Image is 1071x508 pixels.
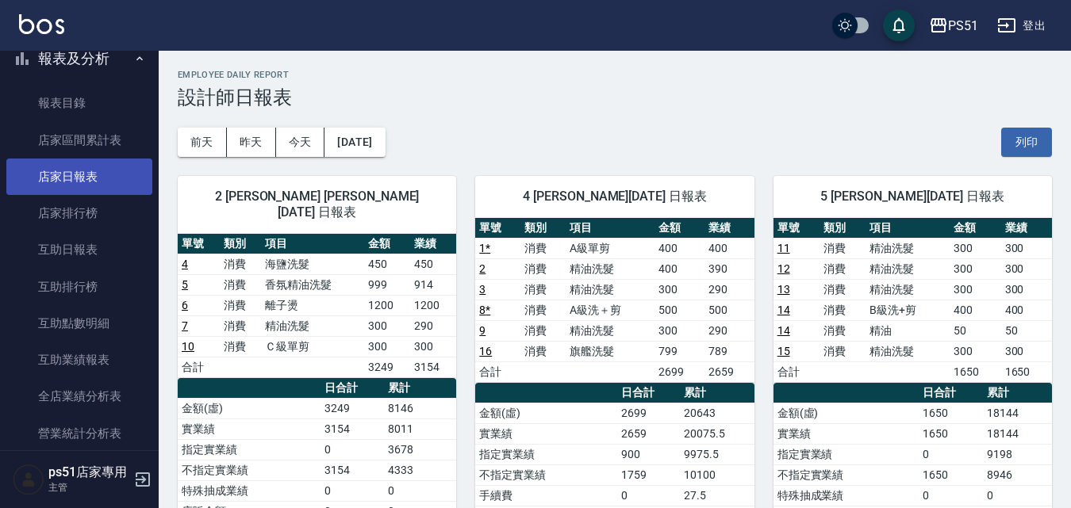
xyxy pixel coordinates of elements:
[220,274,262,295] td: 消費
[410,274,456,295] td: 914
[820,341,866,361] td: 消費
[6,195,152,231] a: 店家排行榜
[566,320,654,341] td: 精油洗髮
[6,305,152,342] a: 互助點數明細
[261,234,364,254] th: 項目
[773,485,919,506] td: 特殊抽成業績
[773,444,919,464] td: 指定實業績
[1001,128,1052,157] button: 列印
[384,398,457,418] td: 8146
[19,14,64,34] img: Logo
[321,439,384,460] td: 0
[919,464,983,485] td: 1650
[475,218,754,383] table: a dense table
[950,238,1000,258] td: 300
[6,378,152,414] a: 全店業績分析表
[948,16,978,36] div: PS51
[950,279,1000,300] td: 300
[866,218,950,239] th: 項目
[773,403,919,423] td: 金額(虛)
[950,361,1000,382] td: 1650
[364,234,410,254] th: 金額
[178,234,456,378] table: a dense table
[983,423,1052,444] td: 18144
[178,234,220,254] th: 單號
[321,460,384,480] td: 3154
[520,218,566,239] th: 類別
[1001,341,1052,361] td: 300
[773,464,919,485] td: 不指定實業績
[475,361,520,382] td: 合計
[1001,218,1052,239] th: 業績
[777,345,790,357] a: 15
[773,218,820,239] th: 單號
[410,234,456,254] th: 業績
[654,218,704,239] th: 金額
[182,319,188,332] a: 7
[364,274,410,295] td: 999
[883,10,915,41] button: save
[475,464,617,485] td: 不指定實業績
[566,300,654,320] td: A級洗＋剪
[220,315,262,336] td: 消費
[983,383,1052,403] th: 累計
[680,403,754,423] td: 20643
[777,283,790,296] a: 13
[704,300,754,320] td: 500
[704,258,754,279] td: 390
[866,238,950,258] td: 精油洗髮
[261,315,364,336] td: 精油洗髮
[475,218,520,239] th: 單號
[704,238,754,258] td: 400
[773,423,919,444] td: 實業績
[983,403,1052,423] td: 18144
[364,336,410,357] td: 300
[520,320,566,341] td: 消費
[384,418,457,439] td: 8011
[6,415,152,452] a: 營業統計分析表
[654,320,704,341] td: 300
[704,279,754,300] td: 290
[680,464,754,485] td: 10100
[777,304,790,316] a: 14
[950,320,1000,341] td: 50
[680,423,754,444] td: 20075.5
[566,279,654,300] td: 精油洗髮
[178,357,220,377] td: 合計
[654,300,704,320] td: 500
[680,485,754,506] td: 27.5
[704,361,754,382] td: 2659
[991,11,1052,40] button: 登出
[866,300,950,320] td: B級洗+剪
[520,300,566,320] td: 消費
[820,218,866,239] th: 類別
[950,341,1000,361] td: 300
[866,258,950,279] td: 精油洗髮
[364,254,410,274] td: 450
[475,403,617,423] td: 金額(虛)
[178,70,1052,80] h2: Employee Daily Report
[520,258,566,279] td: 消費
[178,128,227,157] button: 前天
[364,295,410,315] td: 1200
[820,238,866,258] td: 消費
[178,460,321,480] td: 不指定實業績
[866,341,950,361] td: 精油洗髮
[261,295,364,315] td: 離子燙
[704,320,754,341] td: 290
[617,403,680,423] td: 2699
[6,122,152,159] a: 店家區間累計表
[777,324,790,337] a: 14
[793,189,1033,204] span: 5 [PERSON_NAME][DATE] 日報表
[479,345,492,357] a: 16
[919,444,983,464] td: 0
[324,128,385,157] button: [DATE]
[820,279,866,300] td: 消費
[220,234,262,254] th: 類別
[276,128,325,157] button: 今天
[178,86,1052,109] h3: 設計師日報表
[494,189,735,204] span: 4 [PERSON_NAME][DATE] 日報表
[704,341,754,361] td: 789
[479,283,486,296] a: 3
[6,85,152,121] a: 報表目錄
